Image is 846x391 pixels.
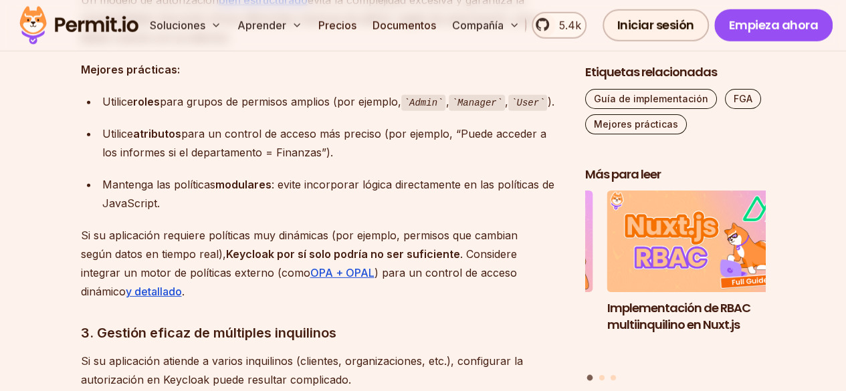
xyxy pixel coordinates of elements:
code: Manager [449,95,505,111]
font: Si su aplicación atiende a varios inquilinos (clientes, organizaciones, etc.), configurar la auto... [81,354,523,386]
a: Guía de implementación [585,89,717,109]
font: , [505,95,508,108]
a: 5.4k [532,12,586,39]
img: Logotipo del permiso [13,3,144,48]
font: Utilice [102,127,133,140]
a: Precios [313,12,362,39]
font: roles [133,95,160,108]
li: 3 de 3 [413,191,593,367]
a: FGA [725,89,761,109]
font: Documentos [373,19,436,32]
font: Guía de implementación [594,93,708,104]
font: Mejores prácticas [594,118,678,130]
font: FGA [734,93,752,104]
button: Aprender [232,12,308,39]
font: Mantenga las políticas [102,178,215,191]
button: Ir a la diapositiva 2 [599,375,605,380]
font: ). [547,95,554,108]
font: Implementación de RBAC multiinquilino en Nuxt.js [607,299,750,333]
img: Cómo usar JWT para la autorización: prácticas recomendadas y errores comunes [413,191,593,293]
code: User [508,95,547,111]
li: 1 de 3 [607,191,788,367]
font: Iniciar sesión [617,17,694,33]
a: Iniciar sesión [603,9,709,41]
div: Publicaciones [585,191,766,383]
a: y detallado [126,285,182,298]
font: para un control de acceso más preciso (por ejemplo, “Puede acceder a los informes si el departame... [102,127,546,159]
font: Si su aplicación requiere políticas muy dinámicas (por ejemplo, permisos que cambian según datos ... [81,229,518,261]
font: Empieza ahora [729,17,819,33]
font: Mejores prácticas: [81,63,180,76]
font: Aprender [237,19,286,32]
font: modulares [215,178,272,191]
font: Keycloak por sí solo podría no ser suficiente [226,247,460,261]
a: Mejores prácticas [585,114,687,134]
font: 5.4k [558,19,580,32]
font: Soluciones [150,19,205,32]
a: OPA + OPAL [310,266,375,279]
font: : evite incorporar lógica directamente en las políticas de JavaScript. [102,178,554,210]
font: 3. Gestión eficaz de múltiples inquilinos [81,325,336,341]
font: atributos [133,127,181,140]
font: Utilice [102,95,133,108]
a: Implementación de RBAC multiinquilino en Nuxt.jsImplementación de RBAC multiinquilino en Nuxt.js [607,191,788,367]
font: , [445,95,449,108]
button: Ir a la diapositiva 1 [587,375,593,381]
button: Ir a la diapositiva 3 [611,375,616,380]
img: Implementación de RBAC multiinquilino en Nuxt.js [607,191,788,293]
code: Admin [401,95,446,111]
font: Precios [318,19,356,32]
font: Etiquetas relacionadas [585,63,717,80]
a: Empieza ahora [714,9,833,41]
font: Compañía [452,19,504,32]
button: Compañía [447,12,525,39]
a: Documentos [367,12,441,39]
font: para grupos de permisos amplios (por ejemplo, [160,95,401,108]
button: Soluciones [144,12,227,39]
font: . [182,285,185,298]
font: Más para leer [585,166,661,182]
